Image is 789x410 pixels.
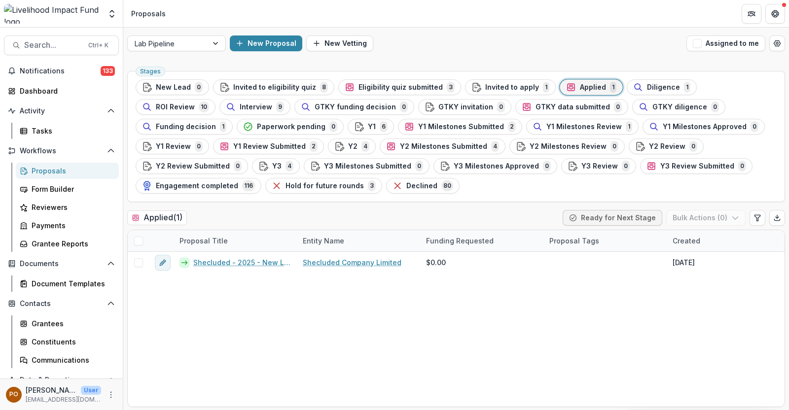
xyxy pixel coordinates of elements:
[20,376,103,384] span: Data & Reporting
[526,119,639,135] button: Y1 Milestones Review1
[20,67,101,75] span: Notifications
[32,126,111,136] div: Tasks
[26,395,101,404] p: [EMAIL_ADDRESS][DOMAIN_NAME]
[632,99,725,115] button: GTKY diligence0
[233,83,316,92] span: Invited to eligibility quiz
[32,278,111,289] div: Document Templates
[294,99,414,115] button: GTKY funding decision0
[543,230,667,251] div: Proposal Tags
[447,82,455,93] span: 3
[16,199,119,215] a: Reviewers
[156,182,238,190] span: Engagement completed
[508,121,516,132] span: 2
[320,82,328,93] span: 8
[156,103,195,111] span: ROI Review
[406,182,437,190] span: Declined
[4,256,119,272] button: Open Documents
[742,4,761,24] button: Partners
[156,123,216,131] span: Funding decision
[400,102,408,112] span: 0
[543,236,605,246] div: Proposal Tags
[310,141,318,152] span: 2
[4,296,119,311] button: Open Contacts
[16,352,119,368] a: Communications
[667,236,706,246] div: Created
[324,162,411,171] span: Y3 Milestones Submitted
[4,4,101,24] img: Livelihood Impact Fund logo
[195,82,203,93] span: 0
[4,143,119,159] button: Open Workflows
[32,318,111,329] div: Grantees
[156,162,230,171] span: Y2 Review Submitted
[368,123,376,131] span: Y1
[4,103,119,119] button: Open Activity
[750,210,765,226] button: Edit table settings
[306,35,373,51] button: New Vetting
[16,123,119,139] a: Tasks
[20,260,103,268] span: Documents
[643,119,765,135] button: Y1 Milestones Approved0
[515,99,628,115] button: GTKY data submitted0
[233,142,306,151] span: Y1 Review Submitted
[380,138,505,154] button: Y2 Milestones Submitted4
[560,79,623,95] button: Applied1
[240,103,272,111] span: Interview
[101,66,115,76] span: 133
[131,8,166,19] div: Proposals
[24,40,82,50] span: Search...
[4,83,119,99] a: Dashboard
[626,121,632,132] span: 1
[398,119,522,135] button: Y1 Milestones Submitted2
[561,158,636,174] button: Y3 Review0
[415,161,423,171] span: 0
[16,181,119,197] a: Form Builder
[543,82,549,93] span: 1
[234,161,242,171] span: 0
[9,391,18,398] div: Peige Omondi
[16,334,119,350] a: Constituents
[361,141,369,152] span: 4
[136,158,248,174] button: Y2 Review Submitted0
[315,103,396,111] span: GTKY funding decision
[276,102,284,112] span: 9
[213,138,324,154] button: Y1 Review Submitted2
[105,389,117,401] button: More
[627,79,697,95] button: Diligence1
[751,121,758,132] span: 0
[426,257,446,268] span: $0.00
[640,158,753,174] button: Y3 Review Submitted0
[647,83,680,92] span: Diligence
[328,138,376,154] button: Y24
[663,123,747,131] span: Y1 Milestones Approved
[20,300,103,308] span: Contacts
[32,337,111,347] div: Constituents
[16,315,119,332] a: Grantees
[297,230,420,251] div: Entity Name
[20,107,103,115] span: Activity
[265,178,382,194] button: Hold for future rounds3
[16,163,119,179] a: Proposals
[610,141,618,152] span: 0
[418,99,511,115] button: GTKY invitation0
[765,4,785,24] button: Get Help
[32,166,111,176] div: Proposals
[220,121,226,132] span: 1
[174,236,234,246] div: Proposal Title
[16,275,119,292] a: Document Templates
[530,142,607,151] span: Y2 Milestones Review
[32,220,111,231] div: Payments
[155,255,171,271] button: edit
[136,79,209,95] button: New Lead0
[105,4,119,24] button: Open entity switcher
[563,210,662,226] button: Ready for Next Stage
[257,123,325,131] span: Paperwork pending
[32,355,111,365] div: Communications
[156,142,191,151] span: Y1 Review
[32,202,111,212] div: Reviewers
[738,161,746,171] span: 0
[140,68,161,75] span: Stages
[136,119,233,135] button: Funding decision1
[136,138,209,154] button: Y1 Review0
[386,178,460,194] button: Declined80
